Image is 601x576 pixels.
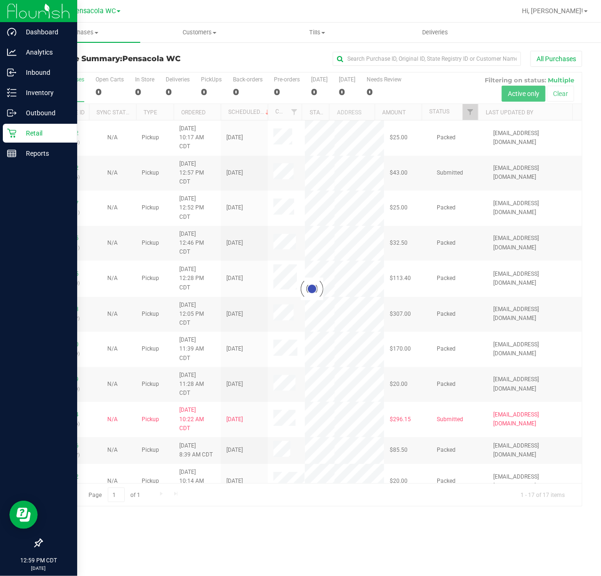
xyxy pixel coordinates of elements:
[72,7,116,15] span: Pensacola WC
[16,67,73,78] p: Inbound
[16,148,73,159] p: Reports
[16,128,73,139] p: Retail
[7,108,16,118] inline-svg: Outbound
[259,28,376,37] span: Tills
[23,28,140,37] span: Purchases
[7,27,16,37] inline-svg: Dashboard
[333,52,521,66] input: Search Purchase ID, Original ID, State Registry ID or Customer Name...
[7,48,16,57] inline-svg: Analytics
[4,565,73,572] p: [DATE]
[7,149,16,158] inline-svg: Reports
[522,7,583,15] span: Hi, [PERSON_NAME]!
[376,23,494,42] a: Deliveries
[16,26,73,38] p: Dashboard
[141,28,257,37] span: Customers
[409,28,461,37] span: Deliveries
[530,51,582,67] button: All Purchases
[4,556,73,565] p: 12:59 PM CDT
[7,88,16,97] inline-svg: Inventory
[16,47,73,58] p: Analytics
[9,501,38,529] iframe: Resource center
[16,107,73,119] p: Outbound
[23,23,140,42] a: Purchases
[122,54,181,63] span: Pensacola WC
[41,55,222,63] h3: Purchase Summary:
[140,23,258,42] a: Customers
[7,128,16,138] inline-svg: Retail
[258,23,376,42] a: Tills
[7,68,16,77] inline-svg: Inbound
[16,87,73,98] p: Inventory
